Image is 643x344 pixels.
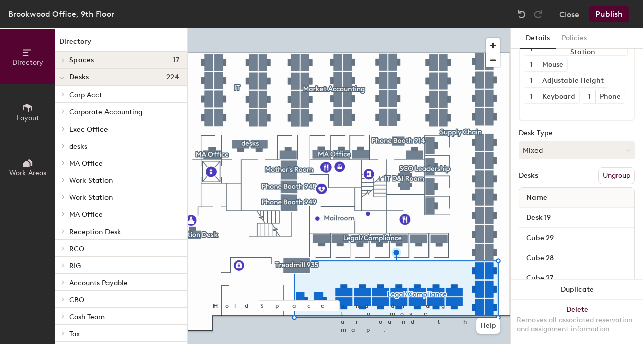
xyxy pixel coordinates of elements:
span: Work Station [69,193,113,202]
input: Unnamed desk [521,211,632,225]
span: 1 [530,76,532,86]
span: Spaces [69,56,94,64]
span: Work Areas [9,169,46,177]
span: Desks [69,73,89,81]
span: Layout [17,113,39,122]
div: Removes all associated reservation and assignment information [517,316,637,334]
span: Accounts Payable [69,279,128,287]
span: 1 [530,44,532,54]
span: 1 [530,92,532,102]
span: Exec Office [69,125,108,134]
span: Corporate Accounting [69,108,142,117]
span: Reception Desk [69,227,121,236]
button: 1 [524,42,538,55]
div: Keyboard [538,90,579,103]
div: Brookwood Office, 9th Floor [8,8,114,20]
button: Close [559,6,579,22]
span: 1 [588,92,590,102]
button: 1 [582,90,595,103]
span: Directory [12,58,43,67]
div: HP Slide Docking Station [538,42,627,55]
span: MA Office [69,159,103,168]
span: 224 [166,73,179,81]
input: Unnamed desk [521,271,632,285]
button: 1 [524,58,538,71]
img: Undo [517,9,527,19]
span: Tax [69,330,80,338]
button: Details [520,28,556,49]
div: Desk Type [519,129,635,137]
div: Desks [519,172,538,180]
button: Mixed [519,141,635,159]
span: Name [521,189,552,207]
input: Unnamed desk [521,231,632,245]
div: Phone [595,90,625,103]
button: DeleteRemoves all associated reservation and assignment information [511,300,643,344]
span: 1 [530,60,532,70]
button: Policies [556,28,593,49]
div: Adjustable Height [538,74,608,87]
button: Duplicate [511,280,643,300]
img: Redo [533,9,543,19]
span: Corp Acct [69,91,102,99]
h1: Directory [55,36,187,52]
span: CBO [69,296,84,304]
input: Unnamed desk [521,251,632,265]
button: Ungroup [598,167,635,184]
span: MA Office [69,210,103,219]
span: 17 [173,56,179,64]
span: RIG [69,262,81,270]
button: 1 [524,90,538,103]
button: Help [476,318,500,334]
button: Publish [589,6,629,22]
button: 1 [524,74,538,87]
span: desks [69,142,87,151]
span: Cash Team [69,313,105,321]
div: Mouse [538,58,567,71]
span: Work Station [69,176,113,185]
span: RCO [69,245,84,253]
